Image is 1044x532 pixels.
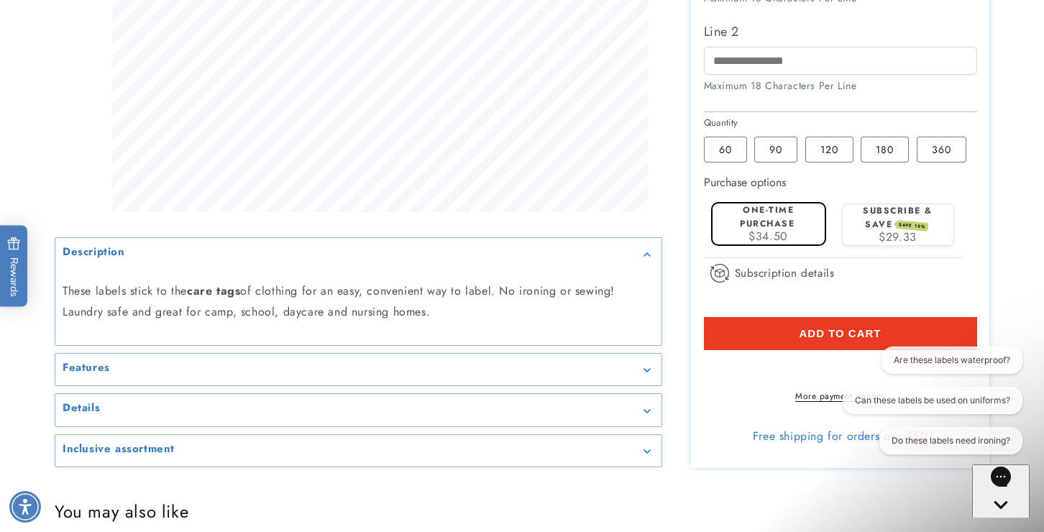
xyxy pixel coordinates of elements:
[740,203,795,230] label: One-time purchase
[63,361,110,375] h2: Features
[187,283,240,300] strong: care tags
[704,20,977,43] label: Line 2
[704,137,747,162] label: 60
[972,464,1030,518] iframe: Gorgias live chat messenger
[63,282,654,324] p: These labels stick to the of clothing for an easy, convenient way to label. No ironing or sewing!...
[704,429,977,444] div: Free shipping for orders over
[805,137,853,162] label: 120
[861,137,909,162] label: 180
[799,327,881,340] span: Add to cart
[7,237,21,297] span: Rewards
[63,402,100,416] h2: Details
[704,174,786,191] label: Purchase options
[748,228,788,244] span: $34.50
[704,317,977,350] button: Add to cart
[55,354,661,386] summary: Features
[55,500,989,523] h2: You may also like
[63,442,175,457] h2: Inclusive assortment
[704,116,740,130] legend: Quantity
[9,491,41,523] div: Accessibility Menu
[917,137,966,162] label: 360
[830,347,1030,467] iframe: Gorgias live chat conversation starters
[754,137,797,162] label: 90
[704,390,977,403] a: More payment options
[863,204,933,231] label: Subscribe & save
[704,78,977,93] div: Maximum 18 Characters Per Line
[55,395,661,427] summary: Details
[735,265,835,282] span: Subscription details
[897,220,929,231] span: SAVE 15%
[55,238,661,270] summary: Description
[879,229,917,245] span: $29.33
[63,245,125,260] h2: Description
[55,435,661,467] summary: Inclusive assortment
